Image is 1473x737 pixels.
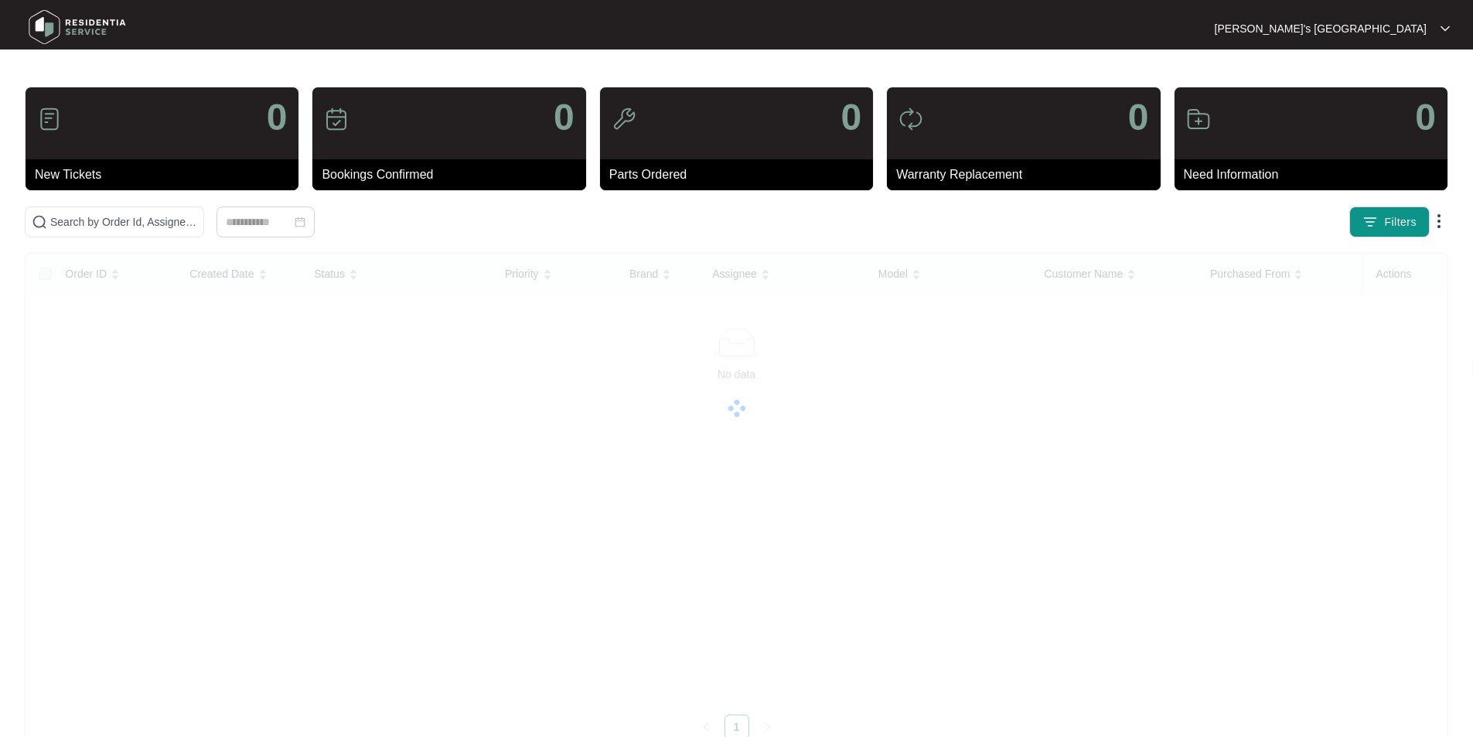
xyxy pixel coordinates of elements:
[1415,99,1436,136] p: 0
[1384,214,1417,230] span: Filters
[1128,99,1149,136] p: 0
[609,165,873,184] p: Parts Ordered
[1186,107,1211,131] img: icon
[23,4,131,50] img: residentia service logo
[50,213,197,230] input: Search by Order Id, Assignee Name, Customer Name, Brand and Model
[896,165,1160,184] p: Warranty Replacement
[554,99,575,136] p: 0
[1430,212,1448,230] img: dropdown arrow
[1215,21,1427,36] p: [PERSON_NAME]'s [GEOGRAPHIC_DATA]
[35,165,298,184] p: New Tickets
[1349,206,1430,237] button: filter iconFilters
[1362,214,1378,230] img: filter icon
[322,165,585,184] p: Bookings Confirmed
[840,99,861,136] p: 0
[267,99,288,136] p: 0
[324,107,349,131] img: icon
[1184,165,1447,184] p: Need Information
[1441,25,1450,32] img: dropdown arrow
[37,107,62,131] img: icon
[612,107,636,131] img: icon
[32,214,47,230] img: search-icon
[898,107,923,131] img: icon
